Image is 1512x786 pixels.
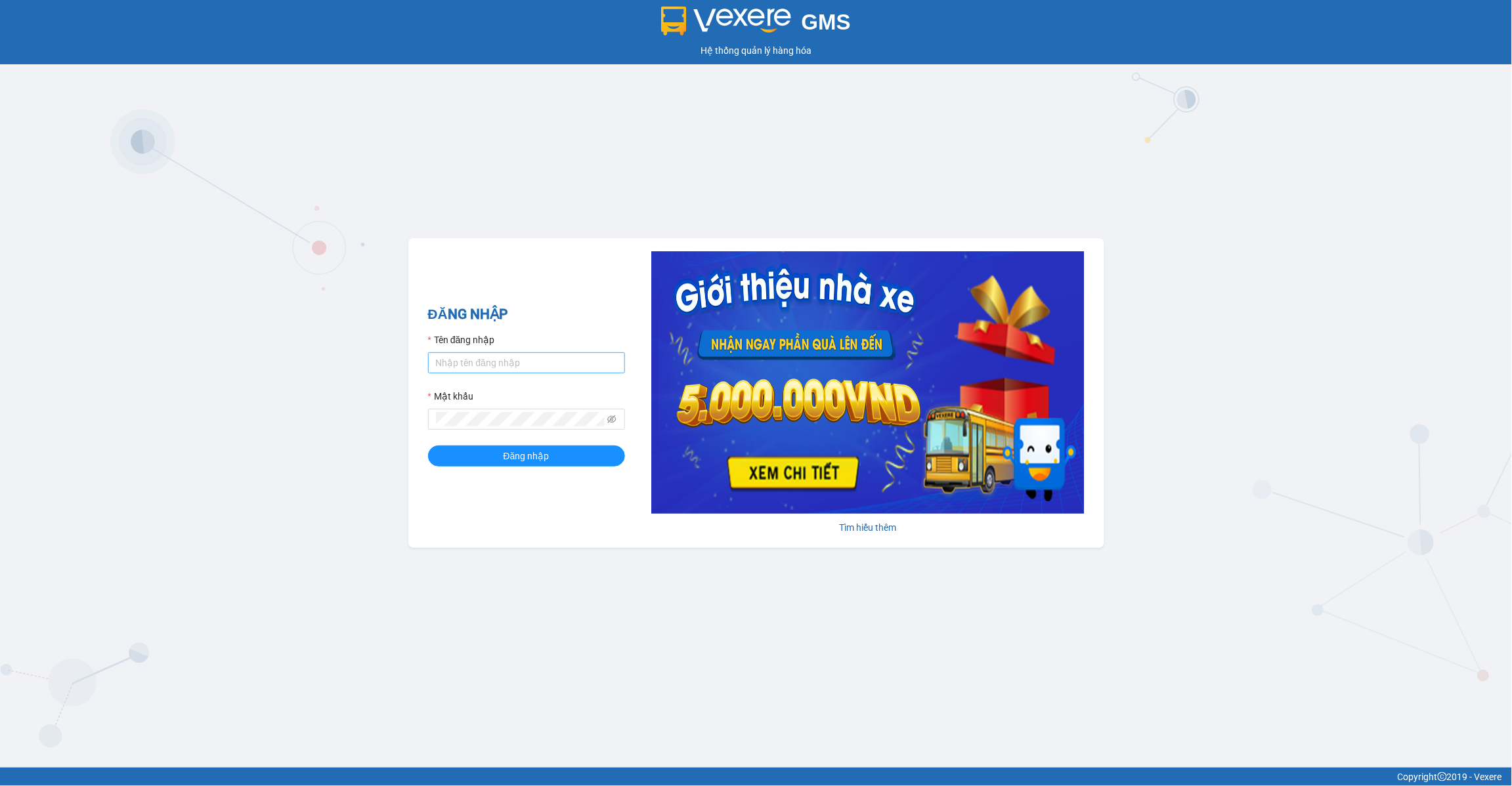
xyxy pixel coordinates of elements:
[428,333,495,347] label: Tên đăng nhập
[651,520,1085,535] div: Tìm hiểu thêm
[651,251,1085,514] img: banner-0
[607,415,616,424] span: eye-invisible
[10,770,1502,784] div: Copyright 2019 - Vexere
[661,20,851,30] a: GMS
[802,10,851,34] span: GMS
[504,449,550,463] span: Đăng nhập
[3,43,1509,58] div: Hệ thống quản lý hàng hóa
[436,412,605,426] input: Mật khẩu
[428,304,625,325] h2: ĐĂNG NHẬP
[428,352,625,373] input: Tên đăng nhập
[428,389,473,403] label: Mật khẩu
[1438,772,1447,781] span: copyright
[428,445,625,466] button: Đăng nhập
[661,7,791,35] img: logo 2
